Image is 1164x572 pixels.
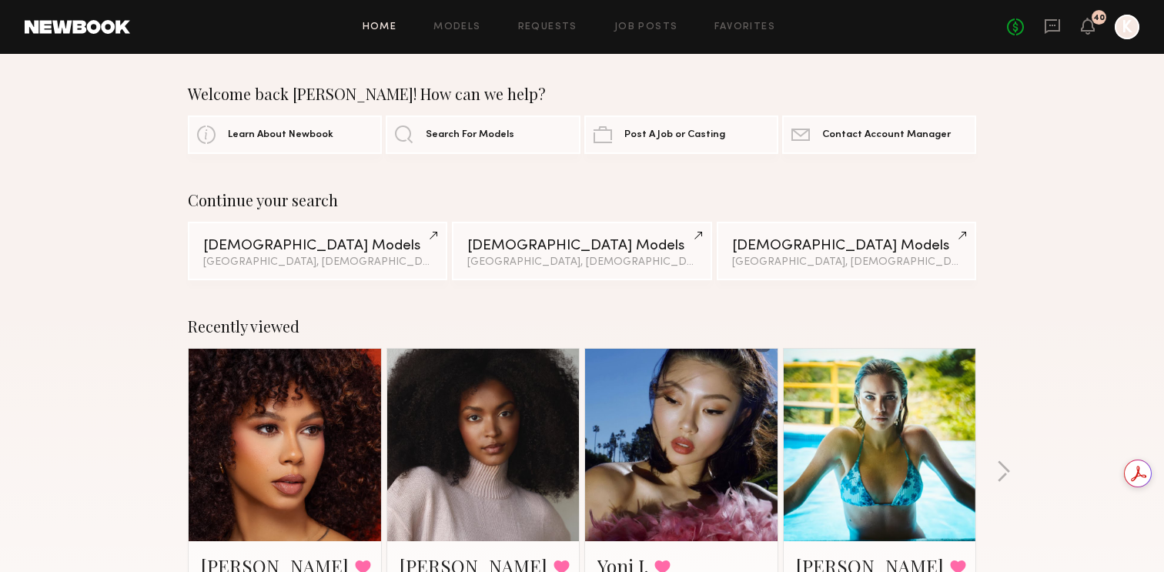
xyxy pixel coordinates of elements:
[228,130,333,140] span: Learn About Newbook
[518,22,577,32] a: Requests
[467,257,696,268] div: [GEOGRAPHIC_DATA], [DEMOGRAPHIC_DATA] / [DEMOGRAPHIC_DATA]
[732,239,961,253] div: [DEMOGRAPHIC_DATA] Models
[433,22,480,32] a: Models
[203,239,432,253] div: [DEMOGRAPHIC_DATA] Models
[624,130,725,140] span: Post A Job or Casting
[714,22,775,32] a: Favorites
[467,239,696,253] div: [DEMOGRAPHIC_DATA] Models
[1093,14,1105,22] div: 40
[188,222,447,280] a: [DEMOGRAPHIC_DATA] Models[GEOGRAPHIC_DATA], [DEMOGRAPHIC_DATA] / [DEMOGRAPHIC_DATA]
[584,115,778,154] a: Post A Job or Casting
[426,130,514,140] span: Search For Models
[363,22,397,32] a: Home
[188,85,976,103] div: Welcome back [PERSON_NAME]! How can we help?
[614,22,678,32] a: Job Posts
[188,115,382,154] a: Learn About Newbook
[386,115,580,154] a: Search For Models
[452,222,711,280] a: [DEMOGRAPHIC_DATA] Models[GEOGRAPHIC_DATA], [DEMOGRAPHIC_DATA] / [DEMOGRAPHIC_DATA]
[188,317,976,336] div: Recently viewed
[782,115,976,154] a: Contact Account Manager
[188,191,976,209] div: Continue your search
[822,130,951,140] span: Contact Account Manager
[717,222,976,280] a: [DEMOGRAPHIC_DATA] Models[GEOGRAPHIC_DATA], [DEMOGRAPHIC_DATA] / [DEMOGRAPHIC_DATA]
[1115,15,1139,39] a: K
[732,257,961,268] div: [GEOGRAPHIC_DATA], [DEMOGRAPHIC_DATA] / [DEMOGRAPHIC_DATA]
[203,257,432,268] div: [GEOGRAPHIC_DATA], [DEMOGRAPHIC_DATA] / [DEMOGRAPHIC_DATA]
